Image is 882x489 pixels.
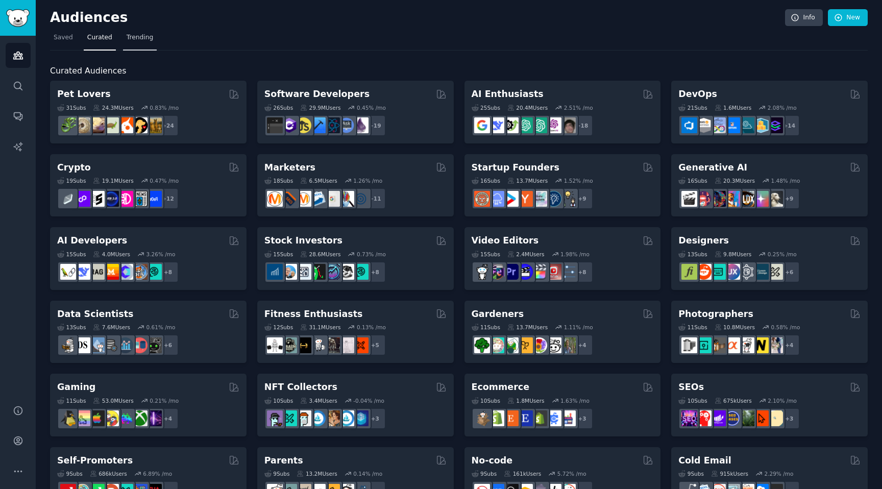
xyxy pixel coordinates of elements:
[560,251,590,258] div: 1.98 % /mo
[724,264,740,280] img: UXDesign
[572,408,593,429] div: + 3
[324,117,340,133] img: reactnative
[724,117,740,133] img: DevOpsLinks
[6,9,30,27] img: GummySearch logo
[338,264,354,280] img: swingtrading
[546,410,561,426] img: ecommercemarketing
[60,264,76,280] img: LangChain
[364,261,386,283] div: + 8
[753,337,769,353] img: Nikon
[310,191,326,207] img: Emailmarketing
[264,397,293,404] div: 10 Sub s
[488,337,504,353] img: succulents
[472,308,524,321] h2: Gardeners
[264,454,303,467] h2: Parents
[132,264,148,280] img: llmops
[310,264,326,280] img: Trading
[710,117,726,133] img: Docker_DevOps
[353,470,382,477] div: 0.14 % /mo
[157,188,179,209] div: + 12
[678,104,707,111] div: 21 Sub s
[681,410,697,426] img: SEO_Digital_Marketing
[296,264,311,280] img: Forex
[143,470,172,477] div: 6.89 % /mo
[753,264,769,280] img: learndesign
[50,65,126,78] span: Curated Audiences
[150,104,179,111] div: 0.83 % /mo
[678,177,707,184] div: 16 Sub s
[57,88,111,101] h2: Pet Lovers
[353,264,369,280] img: technicalanalysis
[324,191,340,207] img: googleads
[546,191,561,207] img: Entrepreneurship
[296,191,311,207] img: AskMarketing
[146,264,162,280] img: AIDevelopersSociety
[739,117,754,133] img: platformengineering
[828,9,868,27] a: New
[84,30,116,51] a: Curated
[767,410,783,426] img: The_SEO
[75,337,90,353] img: datascience
[157,334,179,356] div: + 6
[57,397,86,404] div: 11 Sub s
[117,191,133,207] img: defiblockchain
[710,264,726,280] img: UI_Design
[60,337,76,353] img: MachineLearning
[503,337,519,353] img: SavageGarden
[267,337,283,353] img: GYM
[338,191,354,207] img: MarketingResearch
[75,264,90,280] img: DeepSeek
[778,334,800,356] div: + 4
[310,410,326,426] img: OpenSeaNFT
[364,188,386,209] div: + 11
[472,104,500,111] div: 25 Sub s
[560,337,576,353] img: GardenersWorld
[503,410,519,426] img: Etsy
[264,308,363,321] h2: Fitness Enthusiasts
[146,337,162,353] img: data
[778,261,800,283] div: + 6
[472,234,539,247] h2: Video Editors
[560,264,576,280] img: postproduction
[767,264,783,280] img: UX_Design
[517,117,533,133] img: chatgpt_promptDesign
[90,470,127,477] div: 686k Users
[724,337,740,353] img: SonyAlpha
[488,191,504,207] img: SaaS
[768,251,797,258] div: 0.25 % /mo
[117,264,133,280] img: OpenSourceAI
[696,410,712,426] img: TechSEO
[267,264,283,280] img: dividends
[724,191,740,207] img: sdforall
[338,117,354,133] img: AskComputerScience
[150,397,179,404] div: 0.21 % /mo
[117,410,133,426] img: gamers
[157,408,179,429] div: + 4
[103,117,119,133] img: turtle
[89,191,105,207] img: ethstaker
[678,234,729,247] h2: Designers
[103,191,119,207] img: web3
[93,324,130,331] div: 7.6M Users
[57,177,86,184] div: 19 Sub s
[357,104,386,111] div: 0.45 % /mo
[353,177,382,184] div: 1.26 % /mo
[103,337,119,353] img: dataengineering
[557,470,586,477] div: 5.72 % /mo
[157,115,179,136] div: + 24
[715,324,755,331] div: 10.8M Users
[531,191,547,207] img: indiehackers
[300,397,337,404] div: 3.4M Users
[87,33,112,42] span: Curated
[572,188,593,209] div: + 9
[753,410,769,426] img: GoogleSearchConsole
[472,324,500,331] div: 11 Sub s
[132,410,148,426] img: XboxGamers
[531,337,547,353] img: flowers
[678,470,704,477] div: 9 Sub s
[310,337,326,353] img: weightroom
[150,177,179,184] div: 0.47 % /mo
[472,470,497,477] div: 9 Sub s
[507,397,545,404] div: 1.8M Users
[678,397,707,404] div: 10 Sub s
